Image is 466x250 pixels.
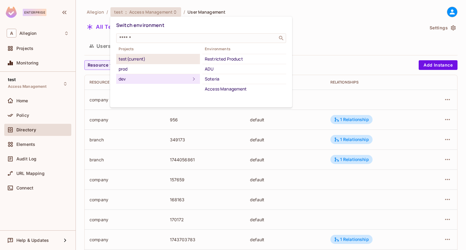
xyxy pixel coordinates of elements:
div: ADU [205,65,284,73]
div: prod [119,65,198,73]
span: Environments [202,47,286,51]
span: Switch environment [116,22,164,28]
div: Access Management [205,85,284,93]
span: Projects [116,47,200,51]
div: test (current) [119,55,198,63]
div: dev [119,75,190,83]
div: Restricted Product [205,55,284,63]
div: Soteria [205,75,284,83]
